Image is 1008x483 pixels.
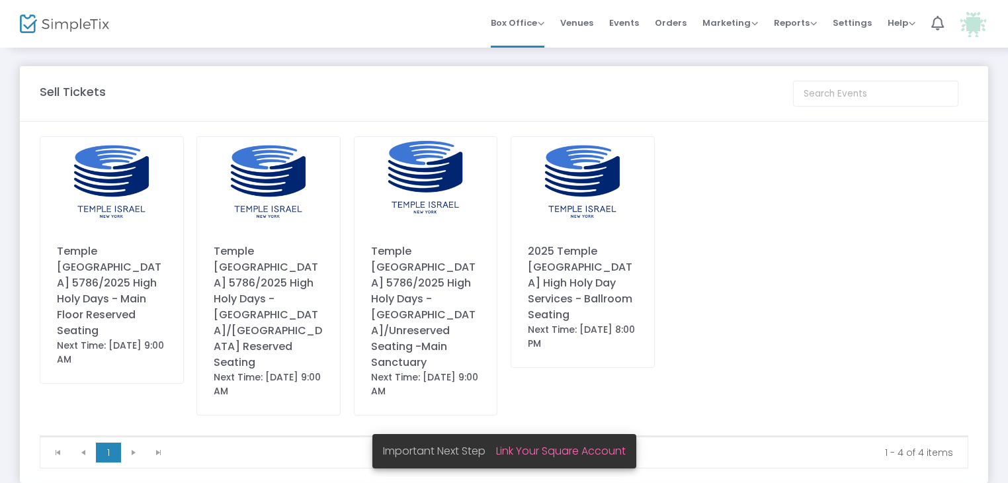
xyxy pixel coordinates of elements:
m-panel-title: Sell Tickets [40,83,106,101]
span: Reports [774,17,817,29]
span: Settings [833,6,872,40]
div: Temple [GEOGRAPHIC_DATA] 5786/2025 High Holy Days - [GEOGRAPHIC_DATA]/[GEOGRAPHIC_DATA] Reserved ... [214,243,323,371]
span: Box Office [491,17,544,29]
img: 638931306461985575638615003914614726TINewLogo.png [511,137,654,227]
span: Events [609,6,639,40]
div: Next Time: [DATE] 8:00 PM [528,323,638,351]
span: Venues [560,6,593,40]
span: Marketing [702,17,758,29]
div: Temple [GEOGRAPHIC_DATA] 5786/2025 High Holy Days - Main Floor Reserved Seating [57,243,167,339]
img: 638911746590780486TINewLogo.png [355,137,497,227]
a: Link Your Square Account [496,443,626,459]
span: Orders [655,6,687,40]
img: 638923688077839872TINewLogo.png [197,137,340,227]
div: Temple [GEOGRAPHIC_DATA] 5786/2025 High Holy Days - [GEOGRAPHIC_DATA]/Unreserved Seating -Main Sa... [371,243,481,371]
span: Page 1 [96,443,121,462]
input: Search Events [793,81,958,107]
img: 638923797568465162TINewLogo.png [40,137,183,227]
div: 2025 Temple [GEOGRAPHIC_DATA] High Holy Day Services - Ballroom Seating [528,243,638,323]
span: Help [888,17,915,29]
span: Important Next Step [383,443,496,459]
div: Next Time: [DATE] 9:00 AM [371,371,481,398]
div: Data table [40,436,968,437]
kendo-pager-info: 1 - 4 of 4 items [181,446,953,459]
div: Next Time: [DATE] 9:00 AM [57,339,167,367]
div: Next Time: [DATE] 9:00 AM [214,371,323,398]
